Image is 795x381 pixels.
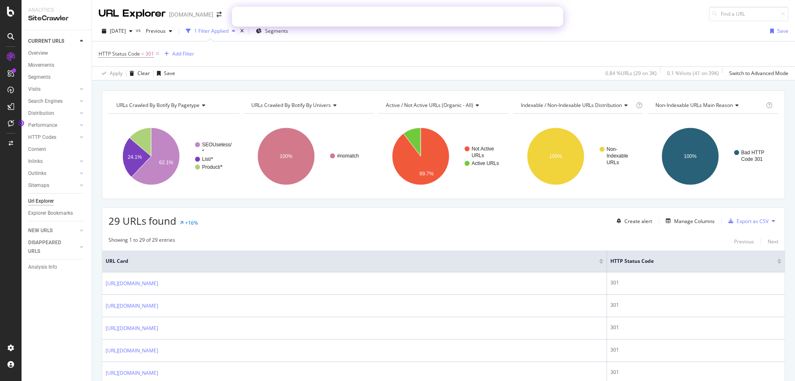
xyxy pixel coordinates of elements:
[108,236,175,246] div: Showing 1 to 29 of 29 entries
[684,153,697,159] text: 100%
[159,160,173,165] text: 62.1%
[164,70,175,77] div: Save
[28,37,77,46] a: CURRENT URLS
[610,257,765,265] span: HTTP Status Code
[106,302,158,310] a: [URL][DOMAIN_NAME]
[28,133,77,142] a: HTTP Codes
[28,263,57,272] div: Analysis Info
[28,238,70,256] div: DISAPPEARED URLS
[217,12,222,17] div: arrow-right-arrow-left
[667,70,719,77] div: 0.1 % Visits ( 41 on 39K )
[709,7,788,21] input: Find a URL
[110,27,126,34] span: 2025 Sep. 23rd
[549,153,562,159] text: 100%
[110,70,123,77] div: Apply
[142,24,176,38] button: Previous
[28,49,48,58] div: Overview
[28,169,77,178] a: Outlinks
[137,70,150,77] div: Clear
[28,109,77,118] a: Distribution
[28,61,86,70] a: Movements
[605,70,657,77] div: 0.84 % URLs ( 29 on 3K )
[654,99,764,112] h4: Non-Indexable URLs Main Reason
[741,150,764,155] text: Bad HTTP
[28,197,86,206] a: Url Explorer
[28,61,54,70] div: Movements
[28,85,77,94] a: Visits
[136,27,142,34] span: vs
[767,353,787,373] iframe: Intercom live chat
[169,10,213,19] div: [DOMAIN_NAME]
[106,369,158,377] a: [URL][DOMAIN_NAME]
[28,85,41,94] div: Visits
[106,324,158,332] a: [URL][DOMAIN_NAME]
[116,102,200,109] span: URLs Crawled By Botify By pagetype
[725,214,768,228] button: Export as CSV
[737,218,768,225] div: Export as CSV
[161,49,194,59] button: Add Filter
[777,27,788,34] div: Save
[768,236,778,246] button: Next
[768,238,778,245] div: Next
[28,181,49,190] div: Sitemaps
[202,164,223,170] text: Product/*
[28,73,51,82] div: Segments
[99,7,166,21] div: URL Explorer
[250,99,367,112] h4: URLs Crawled By Botify By univers
[607,153,628,159] text: Indexable
[767,24,788,38] button: Save
[521,102,622,109] span: Indexable / Non-Indexable URLs distribution
[238,27,246,35] div: times
[17,119,25,127] div: Tooltip anchor
[142,27,166,34] span: Previous
[28,169,46,178] div: Outlinks
[655,102,733,109] span: Non-Indexable URLs Main Reason
[28,238,77,256] a: DISAPPEARED URLS
[472,160,499,166] text: Active URLs
[472,146,494,152] text: Not Active
[28,133,56,142] div: HTTP Codes
[279,153,292,159] text: 100%
[28,73,86,82] a: Segments
[386,102,473,109] span: Active / Not Active URLs (organic - all)
[243,120,373,192] svg: A chart.
[106,257,597,265] span: URL Card
[613,214,652,228] button: Create alert
[624,218,652,225] div: Create alert
[607,160,619,165] text: URLs
[172,50,194,57] div: Add Filter
[106,279,158,288] a: [URL][DOMAIN_NAME]
[232,7,563,27] iframe: Intercom live chat bannière
[99,50,140,57] span: HTTP Status Code
[28,37,64,46] div: CURRENT URLS
[108,120,238,192] svg: A chart.
[28,209,73,218] div: Explorer Bookmarks
[726,67,788,80] button: Switch to Advanced Mode
[28,14,85,23] div: SiteCrawler
[378,120,508,192] svg: A chart.
[154,67,175,80] button: Save
[185,219,198,226] div: +16%
[337,153,359,159] text: #nomatch
[126,67,150,80] button: Clear
[265,27,288,34] span: Segments
[28,226,53,235] div: NEW URLS
[99,67,123,80] button: Apply
[648,120,777,192] svg: A chart.
[513,120,643,192] svg: A chart.
[28,226,77,235] a: NEW URLS
[28,7,85,14] div: Analytics
[28,109,54,118] div: Distribution
[419,171,434,177] text: 89.7%
[734,238,754,245] div: Previous
[28,97,63,106] div: Search Engines
[734,236,754,246] button: Previous
[28,121,77,130] a: Performance
[28,263,86,272] a: Analysis Info
[607,146,617,152] text: Non-
[28,157,43,166] div: Inlinks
